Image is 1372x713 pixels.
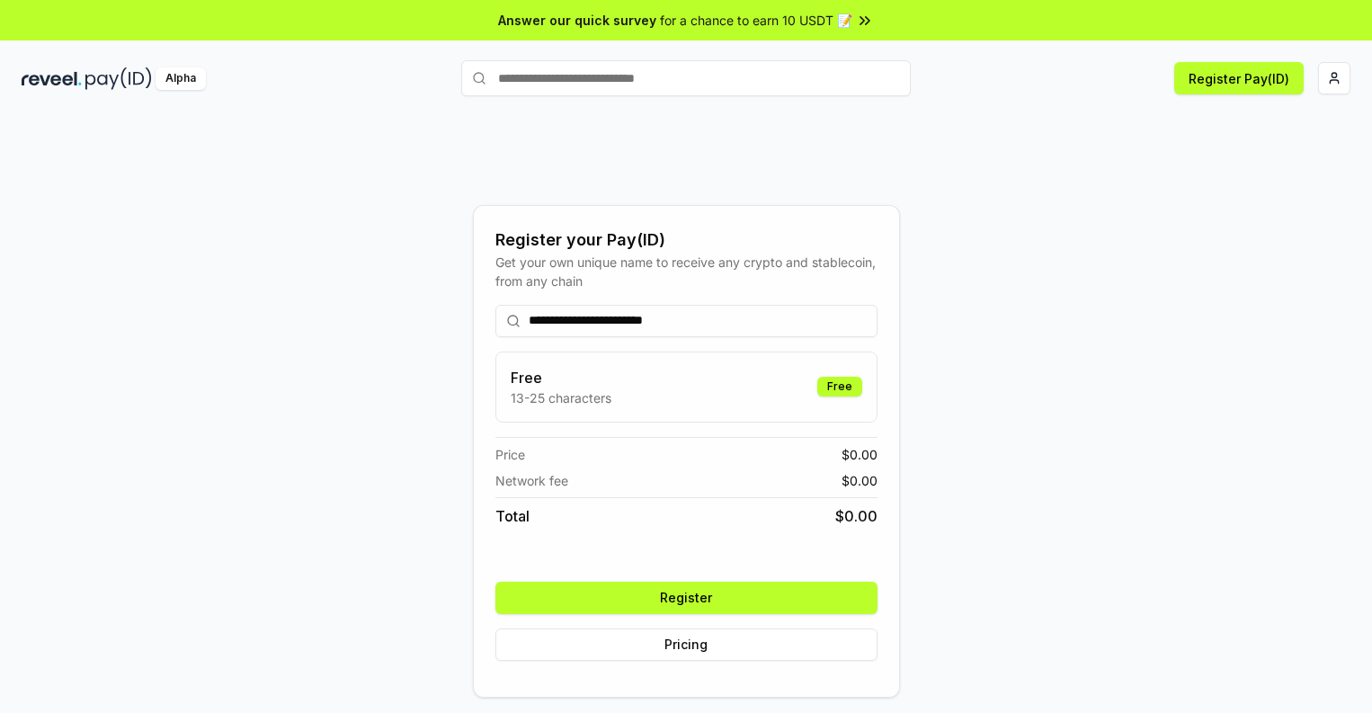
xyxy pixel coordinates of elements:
[498,11,656,30] span: Answer our quick survey
[660,11,852,30] span: for a chance to earn 10 USDT 📝
[835,505,878,527] span: $ 0.00
[495,253,878,290] div: Get your own unique name to receive any crypto and stablecoin, from any chain
[156,67,206,90] div: Alpha
[842,445,878,464] span: $ 0.00
[495,471,568,490] span: Network fee
[495,227,878,253] div: Register your Pay(ID)
[495,628,878,661] button: Pricing
[817,377,862,397] div: Free
[495,582,878,614] button: Register
[495,505,530,527] span: Total
[85,67,152,90] img: pay_id
[842,471,878,490] span: $ 0.00
[22,67,82,90] img: reveel_dark
[1174,62,1304,94] button: Register Pay(ID)
[495,445,525,464] span: Price
[511,367,611,388] h3: Free
[511,388,611,407] p: 13-25 characters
